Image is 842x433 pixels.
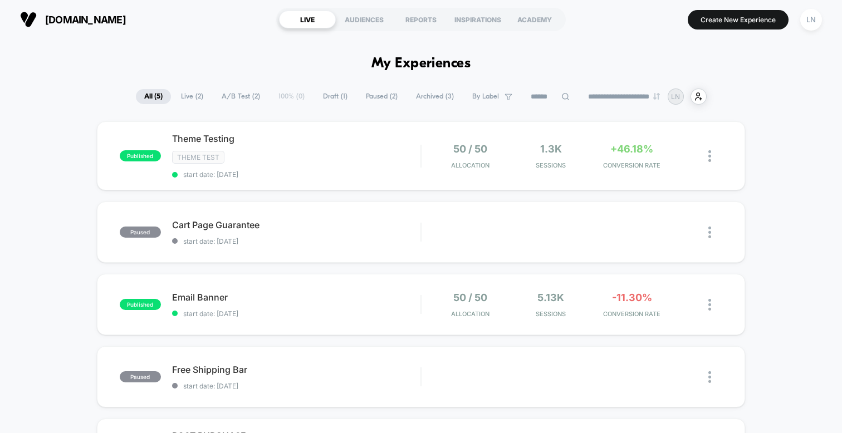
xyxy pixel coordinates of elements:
[449,11,506,28] div: INSPIRATIONS
[653,93,660,100] img: end
[610,143,653,155] span: +46.18%
[506,11,563,28] div: ACADEMY
[120,299,161,310] span: published
[172,219,420,230] span: Cart Page Guarantee
[20,11,37,28] img: Visually logo
[708,299,711,311] img: close
[136,89,171,104] span: All ( 5 )
[120,371,161,382] span: paused
[451,310,489,318] span: Allocation
[671,92,680,101] p: LN
[172,133,420,144] span: Theme Testing
[213,89,268,104] span: A/B Test ( 2 )
[371,56,471,72] h1: My Experiences
[393,11,449,28] div: REPORTS
[513,310,589,318] span: Sessions
[172,292,420,303] span: Email Banner
[797,8,825,31] button: LN
[172,364,420,375] span: Free Shipping Bar
[708,227,711,238] img: close
[453,143,487,155] span: 50 / 50
[279,11,336,28] div: LIVE
[537,292,564,303] span: 5.13k
[453,292,487,303] span: 50 / 50
[172,382,420,390] span: start date: [DATE]
[172,237,420,245] span: start date: [DATE]
[45,14,126,26] span: [DOMAIN_NAME]
[172,151,224,164] span: Theme Test
[336,11,393,28] div: AUDIENCES
[315,89,356,104] span: Draft ( 1 )
[408,89,462,104] span: Archived ( 3 )
[172,309,420,318] span: start date: [DATE]
[513,161,589,169] span: Sessions
[688,10,789,29] button: Create New Experience
[358,89,406,104] span: Paused ( 2 )
[612,292,652,303] span: -11.30%
[540,143,562,155] span: 1.3k
[708,371,711,383] img: close
[120,227,161,238] span: paused
[800,9,822,31] div: LN
[120,150,161,161] span: published
[173,89,212,104] span: Live ( 2 )
[594,161,669,169] span: CONVERSION RATE
[472,92,499,101] span: By Label
[17,11,129,28] button: [DOMAIN_NAME]
[451,161,489,169] span: Allocation
[172,170,420,179] span: start date: [DATE]
[708,150,711,162] img: close
[594,310,669,318] span: CONVERSION RATE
